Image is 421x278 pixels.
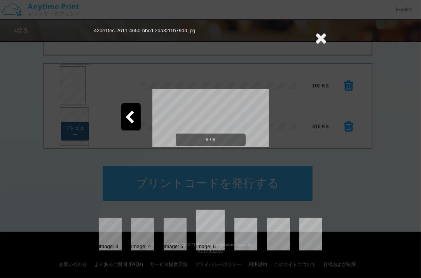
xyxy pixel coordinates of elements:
[196,243,216,250] div: Image: 6
[99,243,119,250] div: Image: 3
[131,243,151,250] div: Image: 4
[94,27,196,35] div: 42be1fec-2611-4650-bbcd-2da32f1b79dd.jpg
[176,134,246,146] span: 6 / 6
[164,243,183,250] div: Image: 5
